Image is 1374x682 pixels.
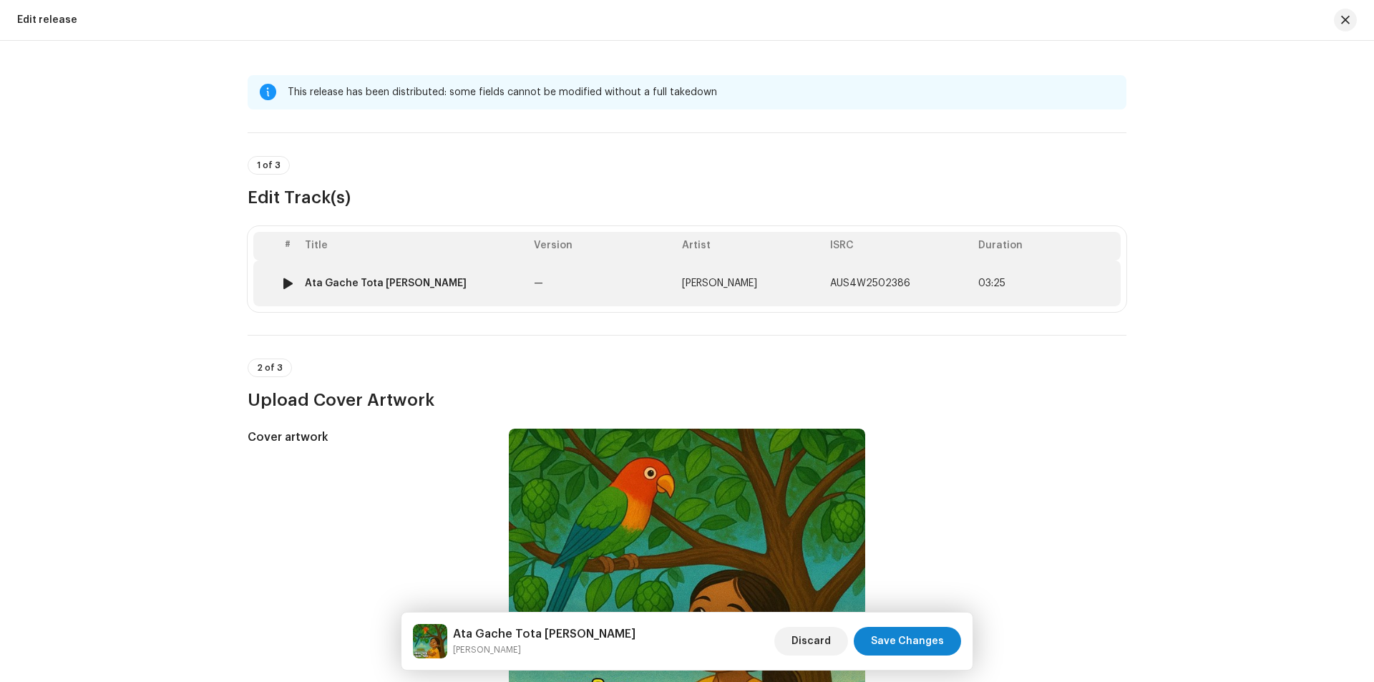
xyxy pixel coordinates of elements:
[824,232,973,260] th: ISRC
[453,625,635,643] h5: Ata Gache Tota Pakhi
[248,389,1126,411] h3: Upload Cover Artwork
[774,627,848,656] button: Discard
[682,278,757,288] span: Sreyoshi Mondal
[854,627,961,656] button: Save Changes
[791,627,831,656] span: Discard
[528,232,676,260] th: Version
[534,278,543,288] span: —
[413,624,447,658] img: 92aa6b78-4116-476e-a1c8-a988b5f7e43c
[276,232,299,260] th: #
[830,278,910,288] span: AUS4W2502386
[248,186,1126,209] h3: Edit Track(s)
[973,232,1121,260] th: Duration
[978,278,1005,289] span: 03:25
[257,161,281,170] span: 1 of 3
[257,364,283,372] span: 2 of 3
[305,278,467,289] div: Ata Gache Tota Pakhi
[299,232,528,260] th: Title
[288,84,1115,101] div: This release has been distributed: some fields cannot be modified without a full takedown
[453,643,635,657] small: Ata Gache Tota Pakhi
[248,429,486,446] h5: Cover artwork
[871,627,944,656] span: Save Changes
[676,232,824,260] th: Artist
